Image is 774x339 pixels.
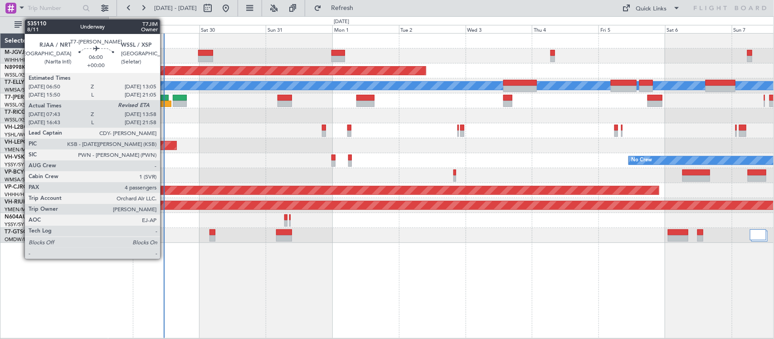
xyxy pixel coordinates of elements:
[636,5,667,14] div: Quick Links
[266,25,332,33] div: Sun 31
[5,191,31,198] a: VHHH/HKG
[5,221,28,228] a: YSSY/SYD
[5,184,23,190] span: VP-CJR
[5,50,24,55] span: M-JGVJ
[5,229,23,235] span: T7-GTS
[5,161,28,168] a: YSSY/SYD
[618,1,685,15] button: Quick Links
[200,25,266,33] div: Sat 30
[5,184,39,190] a: VP-CJRG-650
[5,155,74,160] a: VH-VSKGlobal Express XRS
[5,155,24,160] span: VH-VSK
[5,80,24,85] span: T7-ELLY
[24,22,96,28] span: All Aircraft
[5,169,24,175] span: VP-BCY
[599,25,665,33] div: Fri 5
[5,125,63,130] a: VH-L2BChallenger 604
[110,18,126,26] div: [DATE]
[28,1,80,15] input: Trip Number
[399,25,466,33] div: Tue 2
[5,176,31,183] a: WMSA/SZB
[5,72,29,78] a: WSSL/XSP
[5,110,52,115] a: T7-RICGlobal 6000
[5,146,32,153] a: YMEN/MEB
[5,65,56,70] a: N8998KGlobal 6000
[332,25,399,33] div: Mon 1
[665,25,732,33] div: Sat 6
[5,57,29,63] a: WIHH/HLP
[5,110,21,115] span: T7-RIC
[5,95,88,100] a: T7-[PERSON_NAME]Global 7500
[122,124,265,137] div: Planned Maint [GEOGRAPHIC_DATA] ([GEOGRAPHIC_DATA])
[466,25,532,33] div: Wed 3
[5,214,66,220] a: N604AUChallenger 604
[5,140,23,145] span: VH-LEP
[5,50,55,55] a: M-JGVJGlobal 5000
[532,25,599,33] div: Thu 4
[133,25,200,33] div: Fri 29
[5,236,36,243] a: OMDW/DWC
[5,140,54,145] a: VH-LEPGlobal 6000
[10,18,98,32] button: All Aircraft
[5,116,29,123] a: WSSL/XSP
[5,169,55,175] a: VP-BCYGlobal 5000
[5,80,40,85] a: T7-ELLYG-550
[5,125,24,130] span: VH-L2B
[5,199,23,205] span: VH-RIU
[5,131,30,138] a: YSHL/WOL
[5,102,29,108] a: WSSL/XSP
[5,199,61,205] a: VH-RIUHawker 800XP
[323,5,361,11] span: Refresh
[5,214,27,220] span: N604AU
[631,154,652,167] div: No Crew
[154,4,197,12] span: [DATE] - [DATE]
[5,95,57,100] span: T7-[PERSON_NAME]
[5,87,31,93] a: WMSA/SZB
[5,206,32,213] a: YMEN/MEB
[5,229,54,235] a: T7-GTSGlobal 7500
[334,18,349,26] div: [DATE]
[310,1,364,15] button: Refresh
[5,65,25,70] span: N8998K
